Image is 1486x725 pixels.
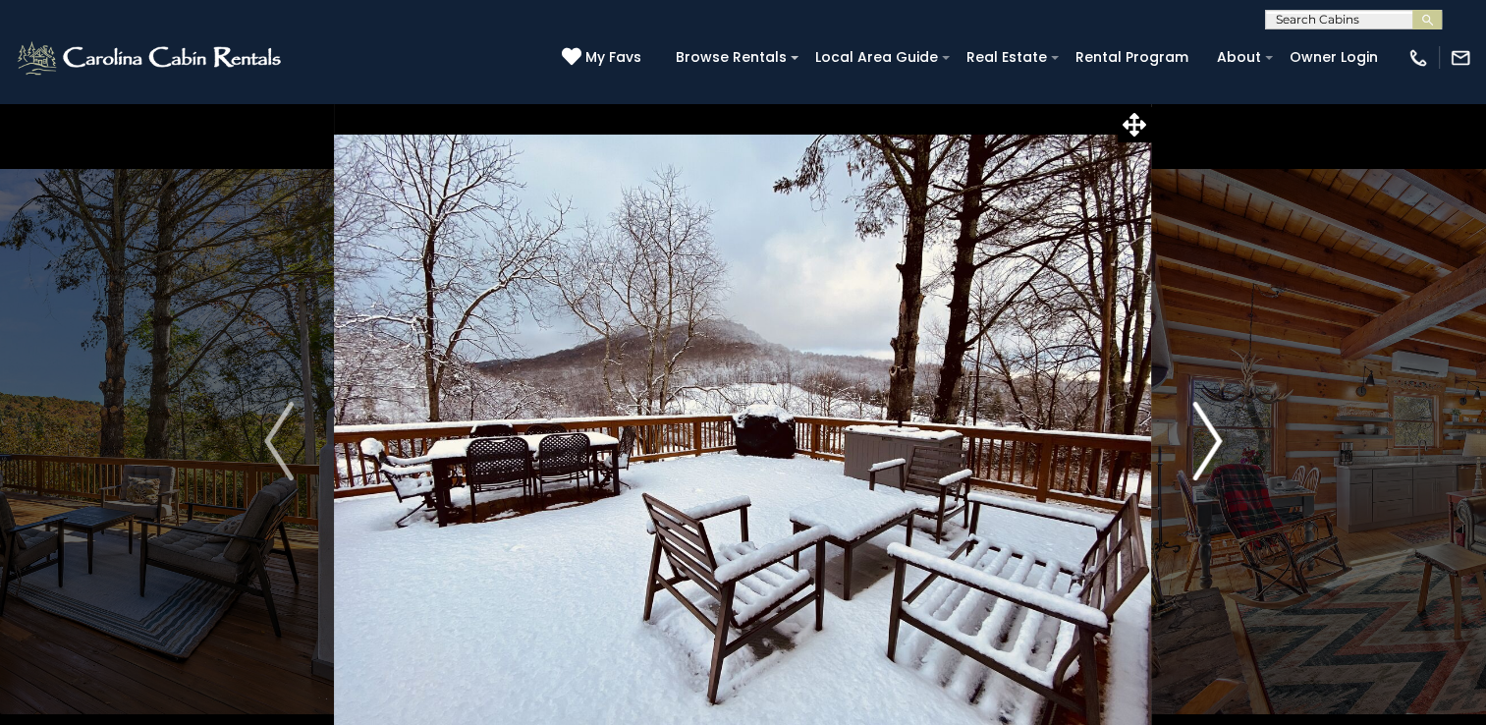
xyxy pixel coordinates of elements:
[1280,42,1388,73] a: Owner Login
[666,42,797,73] a: Browse Rentals
[562,47,646,69] a: My Favs
[1192,402,1222,480] img: arrow
[1407,47,1429,69] img: phone-regular-white.png
[585,47,641,68] span: My Favs
[15,38,287,78] img: White-1-2.png
[805,42,948,73] a: Local Area Guide
[1066,42,1198,73] a: Rental Program
[957,42,1057,73] a: Real Estate
[1450,47,1471,69] img: mail-regular-white.png
[264,402,294,480] img: arrow
[1207,42,1271,73] a: About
